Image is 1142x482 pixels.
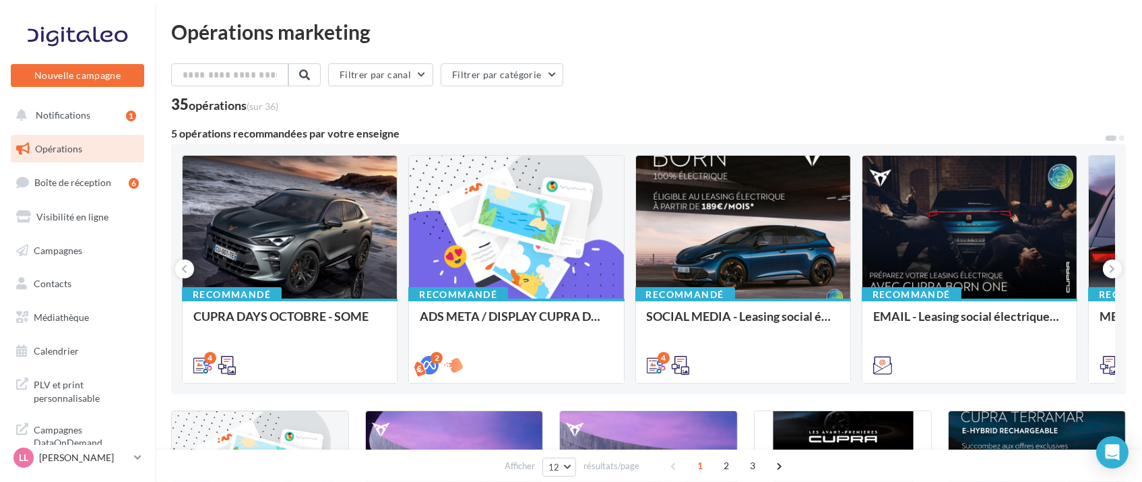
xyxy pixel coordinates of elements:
a: Médiathèque [8,303,147,332]
button: Filtrer par catégorie [441,63,563,86]
div: 2 [431,352,443,364]
div: 1 [126,111,136,121]
a: Campagnes DataOnDemand [8,415,147,455]
div: ADS META / DISPLAY CUPRA DAYS Septembre 2025 [420,309,612,336]
div: Recommandé [408,287,508,302]
div: 4 [658,352,670,364]
span: Campagnes DataOnDemand [34,421,139,450]
div: Opérations marketing [171,22,1126,42]
a: Boîte de réception6 [8,168,147,197]
button: Nouvelle campagne [11,64,144,87]
div: 35 [171,97,278,112]
span: Campagnes [34,244,82,255]
div: 4 [204,352,216,364]
button: Notifications 1 [8,101,141,129]
a: Opérations [8,135,147,163]
div: opérations [189,99,278,111]
button: 12 [542,458,577,477]
div: Open Intercom Messenger [1096,436,1129,469]
span: Contacts [34,278,71,289]
span: 1 [689,455,711,477]
span: PLV et print personnalisable [34,375,139,404]
div: 5 opérations recommandées par votre enseigne [171,128,1104,139]
button: Filtrer par canal [328,63,433,86]
span: Notifications [36,109,90,121]
a: Contacts [8,270,147,298]
a: Campagnes [8,237,147,265]
span: Médiathèque [34,311,89,323]
span: Visibilité en ligne [36,211,108,222]
p: [PERSON_NAME] [39,451,129,464]
div: EMAIL - Leasing social électrique - CUPRA Born One [873,309,1066,336]
div: CUPRA DAYS OCTOBRE - SOME [193,309,386,336]
div: SOCIAL MEDIA - Leasing social électrique - CUPRA Born [647,309,839,336]
div: Recommandé [182,287,282,302]
span: Opérations [35,143,82,154]
span: Calendrier [34,345,79,357]
a: PLV et print personnalisable [8,370,147,410]
span: Afficher [505,460,535,473]
span: résultats/page [583,460,639,473]
div: Recommandé [862,287,961,302]
span: 12 [548,462,560,473]
a: Visibilité en ligne [8,203,147,231]
a: LL [PERSON_NAME] [11,445,144,471]
a: Calendrier [8,337,147,365]
span: (sur 36) [247,100,278,112]
span: 3 [742,455,763,477]
span: LL [19,451,28,464]
div: Recommandé [635,287,735,302]
span: 2 [716,455,737,477]
span: Boîte de réception [34,177,111,188]
div: 6 [129,178,139,189]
